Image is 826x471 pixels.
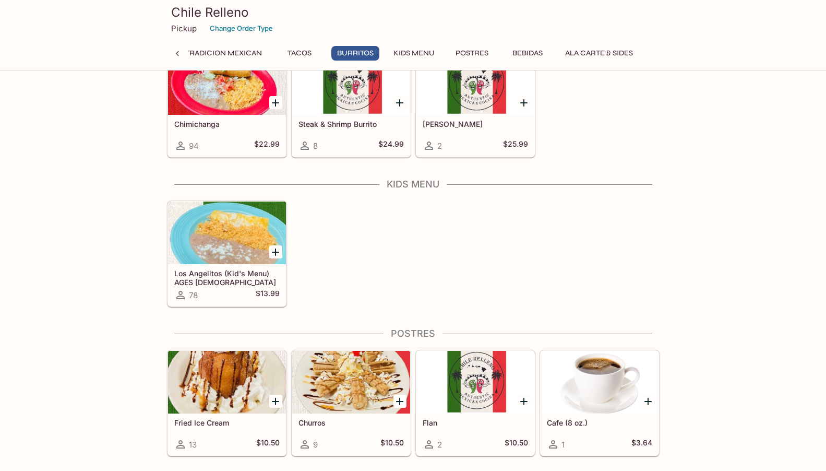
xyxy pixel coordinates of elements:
[189,290,198,300] span: 78
[256,438,280,451] h5: $10.50
[331,46,379,61] button: Burritos
[547,418,652,427] h5: Cafe (8 oz.)
[292,52,410,115] div: Steak & Shrimp Burrito
[378,139,404,152] h5: $24.99
[416,52,534,115] div: Mamamia Burrito
[292,350,411,456] a: Churros9$10.50
[388,46,440,61] button: Kids Menu
[559,46,639,61] button: Ala Carte & Sides
[189,141,199,151] span: 94
[168,202,286,264] div: Los Angelitos (Kid's Menu) AGES 10 & UNDER
[561,440,565,450] span: 1
[437,141,442,151] span: 2
[393,96,406,109] button: Add Steak & Shrimp Burrito
[505,438,528,451] h5: $10.50
[205,20,278,37] button: Change Order Type
[170,46,268,61] button: La Tradicion Mexican
[174,120,280,128] h5: Chimichanga
[298,120,404,128] h5: Steak & Shrimp Burrito
[298,418,404,427] h5: Churros
[503,139,528,152] h5: $25.99
[449,46,496,61] button: Postres
[174,418,280,427] h5: Fried Ice Cream
[416,351,534,414] div: Flan
[540,350,659,456] a: Cafe (8 oz.)1$3.64
[292,52,411,157] a: Steak & Shrimp Burrito8$24.99
[437,440,442,450] span: 2
[423,418,528,427] h5: Flan
[393,395,406,408] button: Add Churros
[380,438,404,451] h5: $10.50
[541,351,659,414] div: Cafe (8 oz.)
[168,351,286,414] div: Fried Ice Cream
[518,96,531,109] button: Add Mamamia Burrito
[167,179,660,190] h4: Kids Menu
[518,395,531,408] button: Add Flan
[416,52,535,157] a: [PERSON_NAME]2$25.99
[642,395,655,408] button: Add Cafe (8 oz.)
[276,46,323,61] button: Tacos
[313,141,318,151] span: 8
[174,269,280,286] h5: Los Angelitos (Kid's Menu) AGES [DEMOGRAPHIC_DATA] & UNDER
[416,350,535,456] a: Flan2$10.50
[269,245,282,258] button: Add Los Angelitos (Kid's Menu) AGES 10 & UNDER
[168,52,286,115] div: Chimichanga
[269,395,282,408] button: Add Fried Ice Cream
[269,96,282,109] button: Add Chimichanga
[167,328,660,339] h4: Postres
[313,440,318,450] span: 9
[631,438,652,451] h5: $3.64
[171,23,197,33] p: Pickup
[254,139,280,152] h5: $22.99
[171,4,655,20] h3: Chile Relleno
[167,52,286,157] a: Chimichanga94$22.99
[292,351,410,414] div: Churros
[256,289,280,301] h5: $13.99
[167,201,286,307] a: Los Angelitos (Kid's Menu) AGES [DEMOGRAPHIC_DATA] & UNDER78$13.99
[167,350,286,456] a: Fried Ice Cream13$10.50
[423,120,528,128] h5: [PERSON_NAME]
[189,440,197,450] span: 13
[504,46,551,61] button: Bebidas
